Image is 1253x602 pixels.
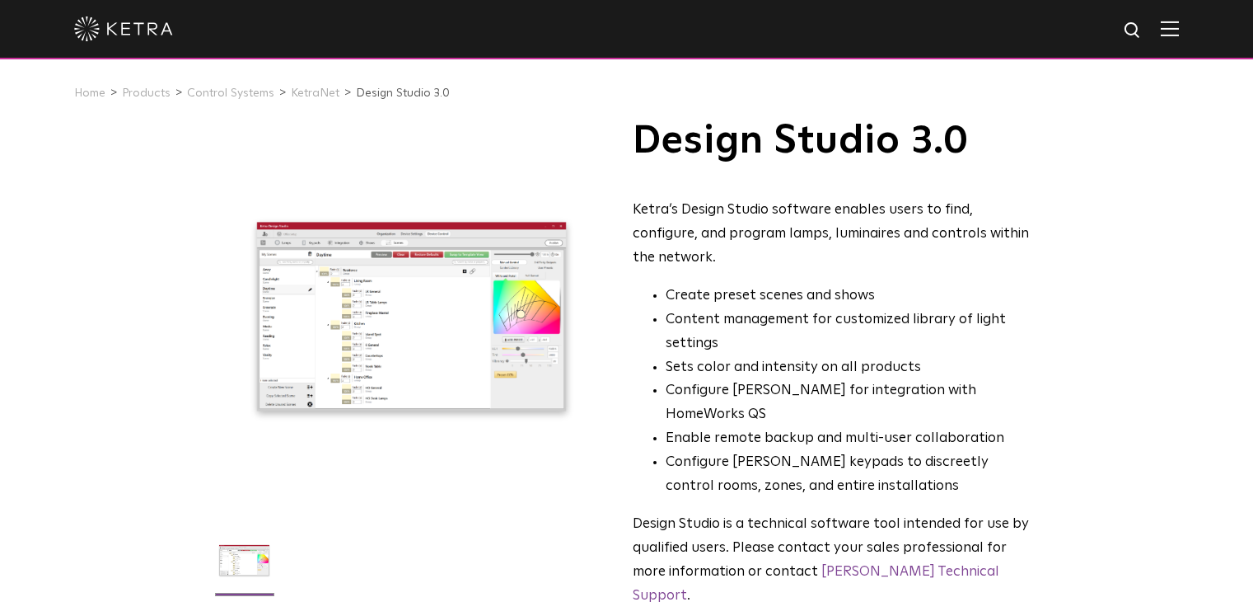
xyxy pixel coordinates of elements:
img: Hamburger%20Nav.svg [1161,21,1179,36]
a: Control Systems [187,87,274,99]
a: KetraNet [291,87,339,99]
li: Enable remote backup and multi-user collaboration [666,427,1034,451]
li: Content management for customized library of light settings [666,308,1034,356]
img: ketra-logo-2019-white [74,16,173,41]
h1: Design Studio 3.0 [633,120,1034,162]
li: Configure [PERSON_NAME] for integration with HomeWorks QS [666,379,1034,427]
li: Create preset scenes and shows [666,285,1034,308]
a: Products [122,87,171,99]
li: Sets color and intensity on all products [666,356,1034,380]
li: Configure [PERSON_NAME] keypads to discreetly control rooms, zones, and entire installations [666,451,1034,499]
div: Ketra’s Design Studio software enables users to find, configure, and program lamps, luminaires an... [633,199,1034,270]
a: Home [74,87,105,99]
img: search icon [1123,21,1143,41]
a: Design Studio 3.0 [356,87,450,99]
